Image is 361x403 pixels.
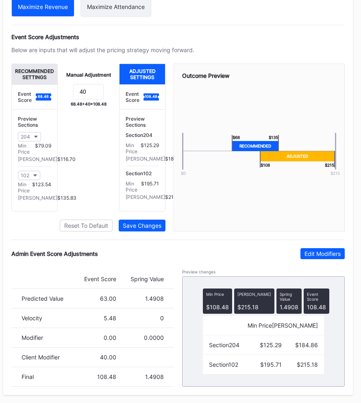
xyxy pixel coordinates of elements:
div: $0 [169,171,198,176]
div: $125.29 [141,142,159,154]
div: 5.48 [69,315,117,322]
div: 1.4908 [116,295,164,302]
button: Edit Modifiers [300,248,345,259]
div: 102 [21,172,29,178]
div: $ 108 [260,161,270,167]
div: [PERSON_NAME] [18,156,57,162]
div: [PERSON_NAME] [126,194,165,200]
div: $195.71 [245,361,281,368]
div: Final [22,373,69,380]
div: Recommended [232,141,279,151]
div: Min Price [206,292,229,297]
div: Maximize Attendance [87,3,145,10]
div: $108.48 [203,288,232,314]
button: Reset To Default [60,220,113,231]
div: 0.00 [69,334,117,341]
div: Velocity [22,315,69,322]
div: [PERSON_NAME] [272,322,318,329]
div: [PERSON_NAME] [126,156,165,162]
div: Client Modifier [22,354,69,361]
div: $215.18 [165,194,183,200]
div: $79.09 [35,143,51,155]
div: Min Price [126,181,141,193]
div: 63.00 [69,295,117,302]
div: Min Price [241,322,272,329]
text: 68.48 [38,94,49,99]
button: 204 [18,132,41,141]
div: $215.18 [282,361,318,368]
div: Section 204 [209,341,245,348]
div: Min Price [18,181,32,194]
div: 204 [21,134,30,140]
div: Adjusted Settings [120,64,165,84]
div: Outcome Preview [182,72,336,79]
button: 102 [18,171,40,180]
div: Preview Sections [18,116,51,128]
div: Spring Value [116,275,164,282]
div: $ 215 [325,161,335,167]
div: [PERSON_NAME] [18,195,57,201]
div: 1.4908 [276,288,302,314]
div: $125.29 [245,341,281,348]
div: 0 [116,315,164,322]
div: $195.71 [141,181,159,193]
div: Reset To Default [64,222,108,229]
div: Manual Adjustment [66,72,111,78]
div: Min Price [18,143,35,155]
div: Min Price [126,142,141,154]
div: Section 102 [209,361,245,368]
div: Preview changes [182,269,345,274]
div: $184.86 [165,156,184,162]
div: [PERSON_NAME] [237,292,271,297]
div: Event Score [69,275,117,282]
div: 68.48 + 40 = 108.48 [71,101,107,106]
div: $123.54 [32,181,51,194]
div: 108.48 [304,288,329,314]
button: Save Changes [119,220,165,231]
div: $184.86 [282,341,318,348]
div: 108.48 [69,373,117,380]
div: Event Score Adjustments [11,33,345,40]
text: 108.48 [145,94,158,99]
div: Edit Modifiers [304,250,341,257]
div: 1.4908 [116,373,164,380]
div: $ 68 [232,135,240,141]
div: Spring Value [280,292,298,302]
div: $ 135 [269,135,279,141]
div: Predicted Value [22,295,69,302]
div: 0.0000 [116,334,164,341]
div: Adjusted [260,151,335,161]
div: Admin Event Score Adjustments [11,250,98,257]
div: Maximize Revenue [18,3,68,10]
div: Preview Sections [126,116,159,128]
div: $215.18 [234,288,274,314]
div: 40.00 [69,354,117,361]
div: $ 215 [321,171,349,176]
div: Recommended Settings [12,64,57,84]
div: Modifier [22,334,69,341]
div: Event Score [18,91,36,103]
div: Event Score [126,91,144,103]
div: Save Changes [123,222,161,229]
div: Event Score [307,292,326,302]
div: Section 102 [126,170,159,176]
div: Section 204 [126,132,159,138]
div: Below are inputs that will adjust the pricing strategy moving forward. [11,46,194,53]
